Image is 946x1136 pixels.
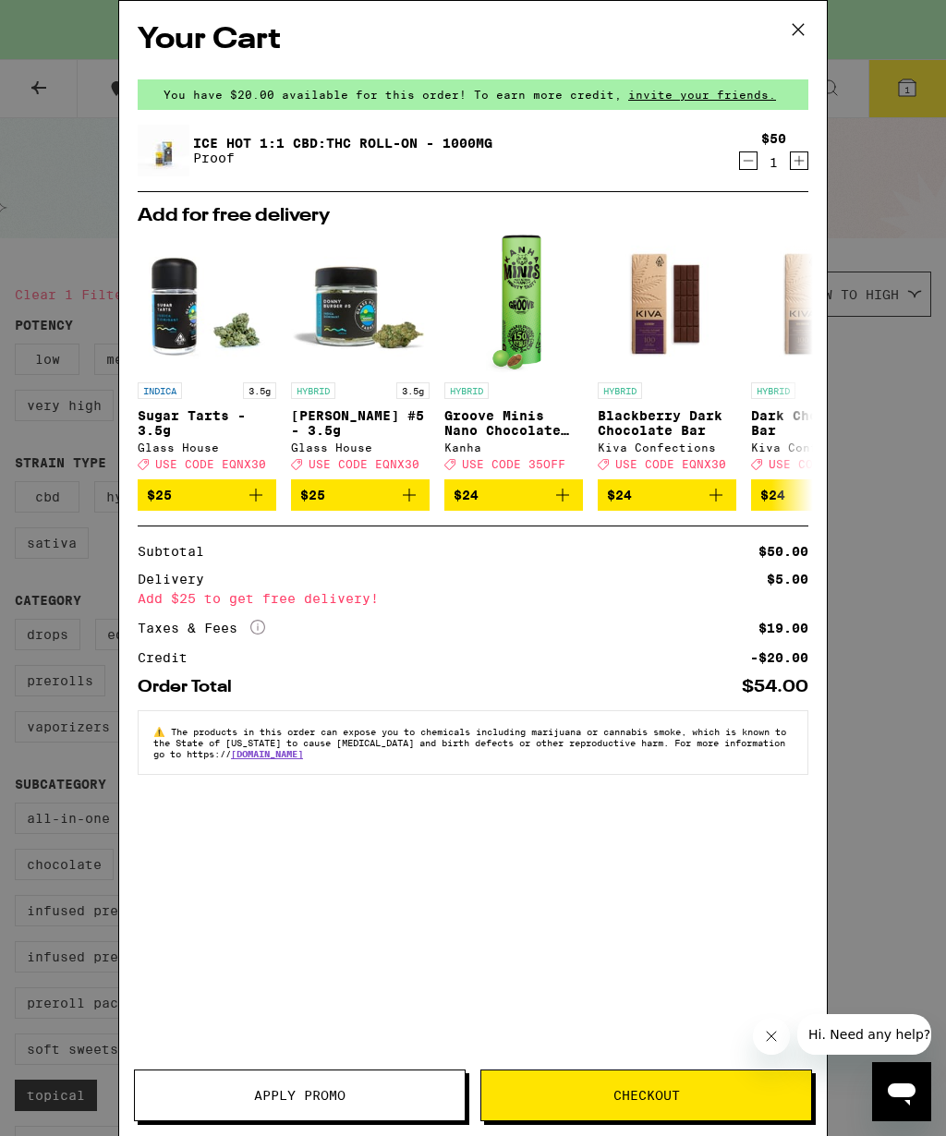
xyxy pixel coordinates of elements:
h2: Add for free delivery [138,207,808,225]
a: Open page for Sugar Tarts - 3.5g from Glass House [138,235,276,479]
p: HYBRID [444,382,489,399]
button: Checkout [480,1070,812,1121]
button: Decrement [739,151,758,170]
button: Add to bag [598,479,736,511]
div: $54.00 [742,679,808,695]
span: You have $20.00 available for this order! To earn more credit, [164,89,622,101]
a: [DOMAIN_NAME] [231,748,303,759]
p: HYBRID [751,382,795,399]
div: You have $20.00 available for this order! To earn more credit,invite your friends. [138,79,808,110]
button: Increment [790,151,808,170]
a: Open page for Blackberry Dark Chocolate Bar from Kiva Confections [598,235,736,479]
p: Sugar Tarts - 3.5g [138,408,276,438]
img: Glass House - Donny Burger #5 - 3.5g [291,235,430,373]
span: $25 [300,488,325,502]
span: USE CODE EQNX30 [769,458,879,470]
img: Kiva Confections - Blackberry Dark Chocolate Bar [598,235,736,373]
div: Delivery [138,573,217,586]
p: HYBRID [598,382,642,399]
span: Apply Promo [254,1089,346,1102]
span: USE CODE EQNX30 [309,458,419,470]
p: HYBRID [291,382,335,399]
p: Groove Minis Nano Chocolate Bites [444,408,583,438]
iframe: Button to launch messaging window [872,1062,931,1121]
a: Open page for Groove Minis Nano Chocolate Bites from Kanha [444,235,583,479]
a: Open page for Donny Burger #5 - 3.5g from Glass House [291,235,430,479]
div: Glass House [138,441,276,453]
img: Kiva Confections - Dark Chocolate Bar [751,235,890,373]
div: $50 [761,131,786,146]
img: Kanha - Groove Minis Nano Chocolate Bites [486,235,541,373]
p: Dark Chocolate Bar [751,408,890,438]
div: Kanha [444,441,583,453]
span: USE CODE EQNX30 [155,458,266,470]
button: Apply Promo [134,1070,466,1121]
span: $25 [147,488,172,502]
div: Subtotal [138,545,217,558]
iframe: Message from company [797,1014,931,1055]
button: Add to bag [138,479,276,511]
img: Ice Hot 1:1 CBD:THC Roll-On - 1000mg [138,125,189,176]
a: Open page for Dark Chocolate Bar from Kiva Confections [751,235,890,479]
span: USE CODE EQNX30 [615,458,726,470]
span: $24 [454,488,479,502]
p: 3.5g [396,382,430,399]
div: Kiva Confections [751,441,890,453]
p: 3.5g [243,382,276,399]
div: 1 [761,155,786,170]
a: Ice Hot 1:1 CBD:THC Roll-On - 1000mg [193,136,492,151]
div: -$20.00 [750,651,808,664]
button: Add to bag [444,479,583,511]
img: Glass House - Sugar Tarts - 3.5g [138,235,276,373]
p: Proof [193,151,492,165]
div: $19.00 [758,622,808,634]
span: $24 [607,488,632,502]
span: USE CODE 35OFF [462,458,565,470]
span: $24 [760,488,785,502]
div: Add $25 to get free delivery! [138,592,808,605]
h2: Your Cart [138,19,808,61]
p: [PERSON_NAME] #5 - 3.5g [291,408,430,438]
div: Taxes & Fees [138,620,265,636]
div: Glass House [291,441,430,453]
button: Add to bag [291,479,430,511]
div: $50.00 [758,545,808,558]
iframe: Close message [753,1018,790,1055]
div: Credit [138,651,200,664]
div: Order Total [138,679,245,695]
div: Kiva Confections [598,441,736,453]
span: invite your friends. [622,89,782,101]
button: Add to bag [751,479,890,511]
span: ⚠️ [153,726,171,737]
span: The products in this order can expose you to chemicals including marijuana or cannabis smoke, whi... [153,726,786,759]
span: Checkout [613,1089,680,1102]
p: Blackberry Dark Chocolate Bar [598,408,736,438]
div: $5.00 [767,573,808,586]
